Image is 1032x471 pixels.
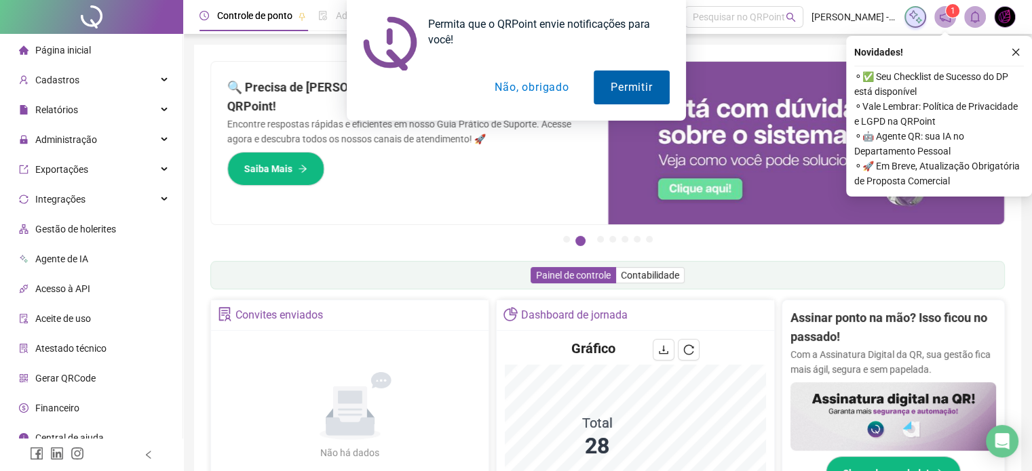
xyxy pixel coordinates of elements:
[683,344,694,355] span: reload
[597,236,604,243] button: 3
[503,307,518,321] span: pie-chart
[790,308,996,347] h2: Assinar ponto na mão? Isso ficou no passado!
[621,270,679,281] span: Contabilidade
[658,344,669,355] span: download
[19,224,28,234] span: apartment
[35,253,88,264] span: Agente de IA
[235,304,323,327] div: Convites enviados
[608,62,1005,224] img: banner%2F0cf4e1f0-cb71-40ef-aa93-44bd3d4ee559.png
[19,373,28,383] span: qrcode
[35,343,107,354] span: Atestado técnico
[35,134,97,145] span: Administração
[35,283,90,294] span: Acesso à API
[50,447,64,460] span: linkedin
[19,314,28,323] span: audit
[35,313,91,324] span: Aceite de uso
[854,159,1024,188] span: ⚬ 🚀 Em Breve, Atualização Obrigatória de Proposta Comercial
[19,194,28,204] span: sync
[646,236,653,243] button: 7
[227,152,324,186] button: Saiba Mais
[622,236,628,243] button: 5
[35,432,104,443] span: Central de ajuda
[575,236,586,246] button: 2
[363,16,417,70] img: notification icon
[144,450,153,459] span: left
[227,117,592,146] p: Encontre respostas rápidas e eficientes em nosso Guia Prático de Suporte. Acesse agora e descubra...
[790,347,996,377] p: Com a Assinatura Digital da QR, sua gestão fica mais ágil, segura e sem papelada.
[35,403,79,413] span: Financeiro
[30,447,43,460] span: facebook
[71,447,84,460] span: instagram
[478,70,586,104] button: Não, obrigado
[218,307,232,321] span: solution
[35,164,88,175] span: Exportações
[563,236,570,243] button: 1
[19,433,28,443] span: info-circle
[19,165,28,174] span: export
[594,70,669,104] button: Permitir
[288,445,413,460] div: Não há dados
[19,135,28,144] span: lock
[19,284,28,293] span: api
[854,129,1024,159] span: ⚬ 🤖 Agente QR: sua IA no Departamento Pessoal
[521,304,628,327] div: Dashboard de jornada
[609,236,616,243] button: 4
[417,16,670,47] div: Permita que o QRPoint envie notificações para você!
[536,270,611,281] span: Painel de controle
[298,164,307,173] span: arrow-right
[244,161,292,176] span: Saiba Mais
[19,344,28,353] span: solution
[35,373,96,384] span: Gerar QRCode
[634,236,641,243] button: 6
[790,382,996,451] img: banner%2F02c71560-61a6-44d4-94b9-c8ab97240462.png
[35,224,116,234] span: Gestão de holerites
[35,194,85,205] span: Integrações
[19,403,28,413] span: dollar
[571,339,615,358] h4: Gráfico
[986,425,1018,457] div: Open Intercom Messenger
